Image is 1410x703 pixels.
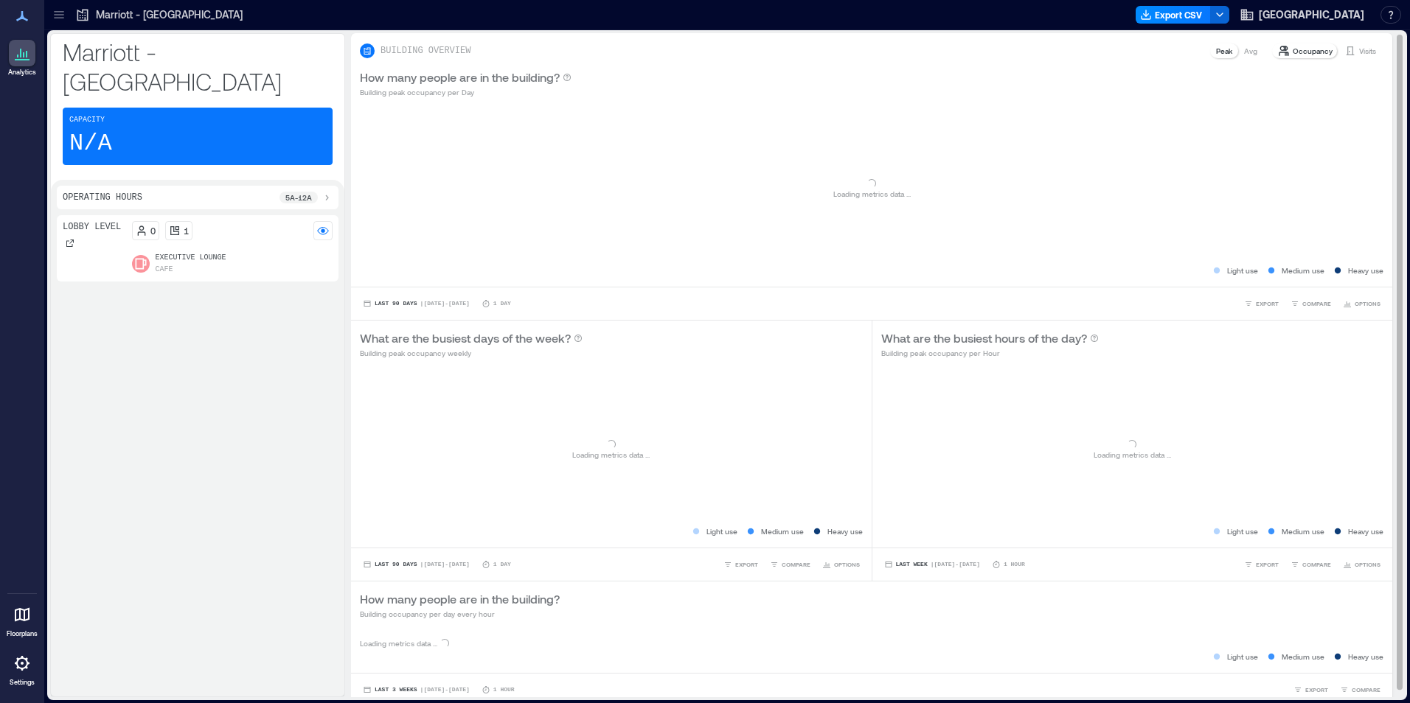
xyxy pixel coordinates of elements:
a: Settings [4,646,40,691]
p: Heavy use [1348,265,1383,276]
button: [GEOGRAPHIC_DATA] [1235,3,1369,27]
span: OPTIONS [834,560,860,569]
a: Floorplans [2,597,42,643]
p: Floorplans [7,629,38,638]
p: Light use [1227,265,1258,276]
button: Export CSV [1136,6,1211,24]
p: 1 Day [493,560,511,569]
button: Last 90 Days |[DATE]-[DATE] [360,557,473,572]
p: 1 Hour [1004,560,1025,569]
span: COMPARE [1302,299,1331,308]
p: 1 Day [493,299,511,308]
span: OPTIONS [1355,560,1381,569]
p: Analytics [8,68,36,77]
p: Medium use [1282,265,1324,276]
p: Marriott - [GEOGRAPHIC_DATA] [63,37,333,96]
button: OPTIONS [819,557,863,572]
p: How many people are in the building? [360,69,560,86]
button: OPTIONS [1340,296,1383,311]
button: EXPORT [720,557,761,572]
span: EXPORT [735,560,758,569]
span: EXPORT [1256,299,1279,308]
span: [GEOGRAPHIC_DATA] [1259,7,1364,22]
p: Occupancy [1293,45,1333,57]
p: Loading metrics data ... [833,188,911,200]
p: Capacity [69,114,105,126]
p: Avg [1244,45,1257,57]
span: OPTIONS [1355,299,1381,308]
a: Analytics [4,35,41,81]
p: Heavy use [1348,525,1383,537]
p: Loading metrics data ... [360,637,437,649]
p: 1 Hour [493,685,515,694]
p: Medium use [761,525,804,537]
p: What are the busiest hours of the day? [881,329,1087,347]
p: 0 [150,225,156,237]
p: 5a - 12a [285,192,312,203]
button: COMPARE [1288,557,1334,572]
button: EXPORT [1241,296,1282,311]
p: N/A [69,129,112,158]
button: COMPARE [1288,296,1334,311]
p: Cafe [156,264,173,276]
button: Last 3 Weeks |[DATE]-[DATE] [360,682,473,697]
p: Lobby Level [63,221,121,233]
p: Marriott - [GEOGRAPHIC_DATA] [96,7,243,22]
button: COMPARE [1337,682,1383,697]
p: Medium use [1282,651,1324,662]
p: Medium use [1282,525,1324,537]
p: What are the busiest days of the week? [360,329,571,347]
button: COMPARE [767,557,813,572]
button: EXPORT [1291,682,1331,697]
span: EXPORT [1305,685,1328,694]
p: Light use [1227,651,1258,662]
p: 1 [184,225,189,237]
p: Building occupancy per day every hour [360,608,560,620]
span: COMPARE [1302,560,1331,569]
p: Building peak occupancy per Hour [881,347,1099,359]
p: Settings [10,678,35,687]
span: EXPORT [1256,560,1279,569]
button: Last Week |[DATE]-[DATE] [881,557,983,572]
p: Executive Lounge [156,252,226,264]
button: Last 90 Days |[DATE]-[DATE] [360,296,473,311]
p: How many people are in the building? [360,590,560,608]
span: COMPARE [1352,685,1381,694]
p: Loading metrics data ... [1094,449,1171,461]
span: COMPARE [782,560,810,569]
p: Building peak occupancy weekly [360,347,583,359]
p: Peak [1216,45,1232,57]
p: Heavy use [1348,651,1383,662]
p: Operating Hours [63,192,142,203]
p: Building peak occupancy per Day [360,86,572,98]
p: Light use [1227,525,1258,537]
p: Light use [706,525,737,537]
p: Loading metrics data ... [572,449,650,461]
button: EXPORT [1241,557,1282,572]
p: BUILDING OVERVIEW [381,45,470,57]
p: Visits [1359,45,1376,57]
button: OPTIONS [1340,557,1383,572]
p: Heavy use [827,525,863,537]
